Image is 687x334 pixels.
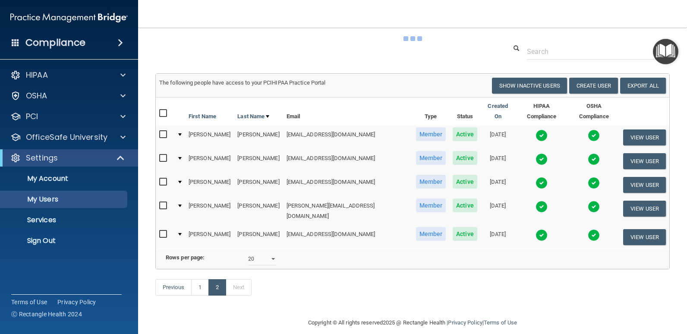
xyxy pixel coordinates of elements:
[588,129,600,142] img: tick.e7d51cea.svg
[416,199,446,212] span: Member
[403,36,422,41] img: ajax-loader.4d491dd7.gif
[11,298,47,306] a: Terms of Use
[283,173,413,197] td: [EMAIL_ADDRESS][DOMAIN_NAME]
[568,98,620,126] th: OSHA Compliance
[26,91,47,101] p: OSHA
[234,126,283,149] td: [PERSON_NAME]
[26,70,48,80] p: HIPAA
[453,199,477,212] span: Active
[588,177,600,189] img: tick.e7d51cea.svg
[448,319,482,326] a: Privacy Policy
[588,201,600,213] img: tick.e7d51cea.svg
[185,197,234,225] td: [PERSON_NAME]
[10,132,126,142] a: OfficeSafe University
[10,111,126,122] a: PCI
[234,225,283,249] td: [PERSON_NAME]
[492,78,567,94] button: Show Inactive Users
[536,229,548,241] img: tick.e7d51cea.svg
[6,195,123,204] p: My Users
[283,225,413,249] td: [EMAIL_ADDRESS][DOMAIN_NAME]
[234,197,283,225] td: [PERSON_NAME]
[26,153,58,163] p: Settings
[6,236,123,245] p: Sign Out
[208,279,226,296] a: 2
[189,111,216,122] a: First Name
[416,127,446,141] span: Member
[623,201,666,217] button: View User
[185,149,234,173] td: [PERSON_NAME]
[416,151,446,165] span: Member
[11,310,82,318] span: Ⓒ Rectangle Health 2024
[283,126,413,149] td: [EMAIL_ADDRESS][DOMAIN_NAME]
[588,153,600,165] img: tick.e7d51cea.svg
[26,132,107,142] p: OfficeSafe University
[536,129,548,142] img: tick.e7d51cea.svg
[6,174,123,183] p: My Account
[536,153,548,165] img: tick.e7d51cea.svg
[155,17,450,28] h4: Users
[623,229,666,245] button: View User
[481,225,515,249] td: [DATE]
[10,70,126,80] a: HIPAA
[453,151,477,165] span: Active
[10,153,125,163] a: Settings
[484,319,517,326] a: Terms of Use
[449,98,481,126] th: Status
[226,279,252,296] a: Next
[453,127,477,141] span: Active
[484,101,512,122] a: Created On
[237,111,269,122] a: Last Name
[185,225,234,249] td: [PERSON_NAME]
[623,129,666,145] button: View User
[166,254,205,261] b: Rows per page:
[481,197,515,225] td: [DATE]
[644,274,677,307] iframe: Drift Widget Chat Controller
[453,227,477,241] span: Active
[515,98,568,126] th: HIPAA Compliance
[283,149,413,173] td: [EMAIL_ADDRESS][DOMAIN_NAME]
[416,175,446,189] span: Member
[416,227,446,241] span: Member
[453,175,477,189] span: Active
[185,126,234,149] td: [PERSON_NAME]
[283,197,413,225] td: [PERSON_NAME][EMAIL_ADDRESS][DOMAIN_NAME]
[26,111,38,122] p: PCI
[185,173,234,197] td: [PERSON_NAME]
[536,201,548,213] img: tick.e7d51cea.svg
[569,78,618,94] button: Create User
[653,39,678,64] button: Open Resource Center
[57,298,96,306] a: Privacy Policy
[623,153,666,169] button: View User
[481,173,515,197] td: [DATE]
[234,173,283,197] td: [PERSON_NAME]
[234,149,283,173] td: [PERSON_NAME]
[6,216,123,224] p: Services
[25,37,85,49] h4: Compliance
[10,9,128,26] img: PMB logo
[191,279,209,296] a: 1
[623,177,666,193] button: View User
[536,177,548,189] img: tick.e7d51cea.svg
[10,91,126,101] a: OSHA
[481,149,515,173] td: [DATE]
[155,279,192,296] a: Previous
[283,98,413,126] th: Email
[413,98,450,126] th: Type
[620,78,666,94] a: Export All
[481,126,515,149] td: [DATE]
[527,44,663,60] input: Search
[588,229,600,241] img: tick.e7d51cea.svg
[159,79,326,86] span: The following people have access to your PCIHIPAA Practice Portal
